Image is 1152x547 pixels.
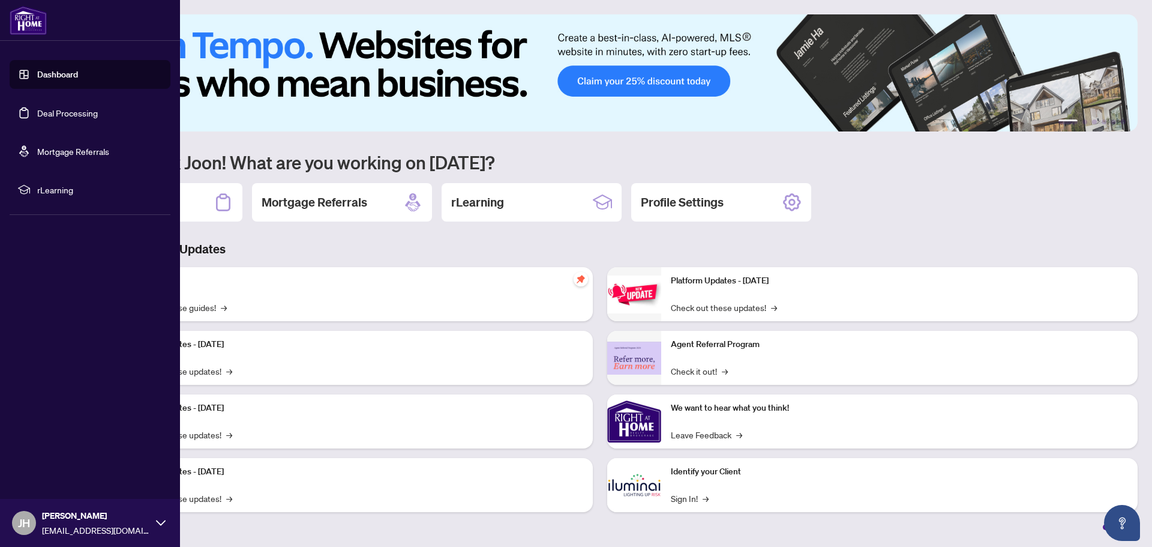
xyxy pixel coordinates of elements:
img: We want to hear what you think! [607,394,661,449]
span: → [226,364,232,378]
p: Platform Updates - [DATE] [671,274,1128,288]
img: Platform Updates - June 23, 2025 [607,276,661,313]
h2: Mortgage Referrals [262,194,367,211]
span: [EMAIL_ADDRESS][DOMAIN_NAME] [42,524,150,537]
h1: Welcome back Joon! What are you working on [DATE]? [62,151,1138,174]
button: 5 [1111,119,1116,124]
img: logo [10,6,47,35]
a: Deal Processing [37,107,98,118]
a: Check out these updates!→ [671,301,777,314]
span: → [771,301,777,314]
p: Platform Updates - [DATE] [126,402,583,415]
span: [PERSON_NAME] [42,509,150,522]
span: → [703,492,709,505]
a: Mortgage Referrals [37,146,109,157]
h3: Brokerage & Industry Updates [62,241,1138,258]
span: JH [18,515,30,531]
span: → [221,301,227,314]
span: → [226,492,232,505]
p: Self-Help [126,274,583,288]
button: 1 [1058,119,1078,124]
button: Open asap [1104,505,1140,541]
button: 6 [1121,119,1126,124]
img: Slide 0 [62,14,1138,131]
span: → [226,428,232,441]
a: Sign In!→ [671,492,709,505]
p: Agent Referral Program [671,338,1128,351]
span: → [736,428,742,441]
span: pushpin [574,272,588,286]
a: Dashboard [37,69,78,80]
p: Identify your Client [671,465,1128,479]
button: 3 [1092,119,1097,124]
a: Leave Feedback→ [671,428,742,441]
h2: rLearning [451,194,504,211]
span: → [722,364,728,378]
span: rLearning [37,183,162,196]
h2: Profile Settings [641,194,724,211]
p: Platform Updates - [DATE] [126,338,583,351]
a: Check it out!→ [671,364,728,378]
img: Agent Referral Program [607,342,661,375]
img: Identify your Client [607,458,661,512]
p: We want to hear what you think! [671,402,1128,415]
button: 2 [1082,119,1087,124]
button: 4 [1102,119,1106,124]
p: Platform Updates - [DATE] [126,465,583,479]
